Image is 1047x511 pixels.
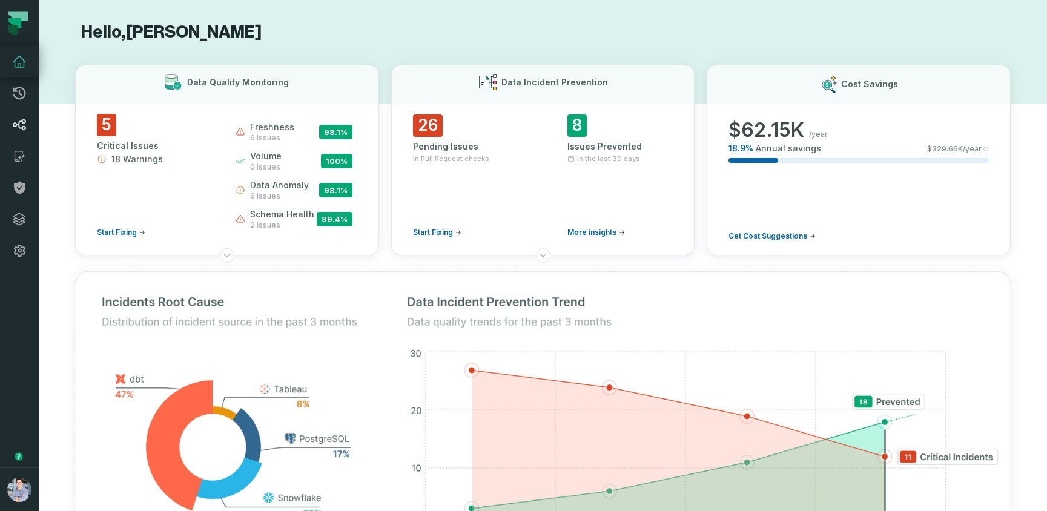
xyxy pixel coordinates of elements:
span: In the last 90 days [577,154,640,163]
span: schema health [250,208,314,220]
span: Annual savings [756,142,821,154]
img: avatar of Alon Nafta [7,478,31,502]
h3: Data Incident Prevention [501,76,608,88]
a: Start Fixing [413,228,461,237]
h3: Cost Savings [841,78,898,90]
span: in Pull Request checks [413,154,489,163]
span: /year [809,130,828,139]
span: 100 % [321,154,352,168]
span: 18.9 % [728,142,753,154]
h1: Hello, [PERSON_NAME] [75,22,1011,43]
span: 98.1 % [319,125,352,139]
span: freshness [250,121,294,133]
button: Data Incident Prevention26Pending Issuesin Pull Request checksStart Fixing8Issues PreventedIn the... [391,65,695,255]
span: 99.4 % [317,212,352,226]
span: 26 [413,114,443,137]
span: $ 62.15K [728,118,804,142]
button: Cost Savings$62.15K/year18.9%Annual savings$329.66K/yearGet Cost Suggestions [707,65,1011,255]
div: Tooltip anchor [13,451,24,462]
div: Pending Issues [413,140,519,153]
span: Get Cost Suggestions [728,231,807,241]
span: Start Fixing [97,228,137,237]
a: More insights [567,228,625,237]
h3: Data Quality Monitoring [187,76,289,88]
span: 18 Warnings [111,153,163,165]
div: Critical Issues [97,140,214,152]
span: Start Fixing [413,228,453,237]
span: 0 issues [250,162,282,172]
span: volume [250,150,282,162]
span: data anomaly [250,179,309,191]
span: More insights [567,228,616,237]
a: Get Cost Suggestions [728,231,816,241]
div: Issues Prevented [567,140,673,153]
span: 6 issues [250,133,294,143]
span: $ 329.66K /year [927,144,982,154]
span: 98.1 % [319,183,352,197]
span: 8 [567,114,587,137]
button: Data Quality Monitoring5Critical Issues18 WarningsStart Fixingfreshness6 issues98.1%volume0 issue... [75,65,379,255]
span: 6 issues [250,191,309,201]
span: 2 issues [250,220,314,230]
a: Start Fixing [97,228,145,237]
span: 5 [97,114,116,136]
